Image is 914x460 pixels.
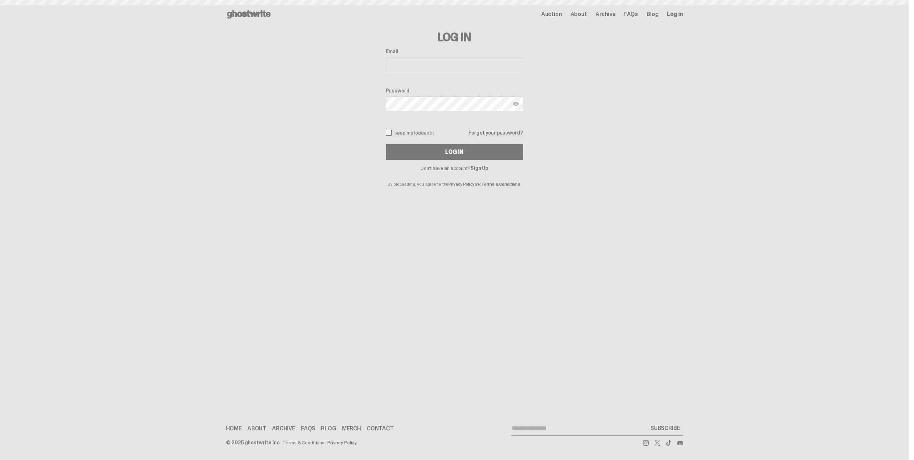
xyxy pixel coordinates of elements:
a: About [571,11,587,17]
div: © 2025 ghostwrite inc [226,440,280,445]
a: Archive [596,11,616,17]
div: Log In [445,149,463,155]
input: Keep me logged in [386,130,392,136]
a: Blog [647,11,658,17]
button: SUBSCRIBE [648,421,683,435]
button: Log In [386,144,523,160]
label: Password [386,88,523,93]
p: By proceeding, you agree to the and . [386,171,523,186]
a: Home [226,426,242,431]
a: Terms & Conditions [482,181,520,187]
a: Contact [367,426,394,431]
a: Merch [342,426,361,431]
a: Sign Up [471,165,488,171]
a: About [247,426,266,431]
a: Blog [321,426,336,431]
a: Privacy Policy [448,181,474,187]
p: Don't have an account? [386,166,523,171]
h3: Log In [386,31,523,43]
a: Privacy Policy [327,440,357,445]
a: FAQs [301,426,315,431]
label: Email [386,49,523,54]
label: Keep me logged in [386,130,434,136]
a: Auction [541,11,562,17]
a: Terms & Conditions [282,440,325,445]
a: Log in [667,11,683,17]
a: Forgot your password? [468,130,523,135]
img: Show password [513,101,519,107]
a: Archive [272,426,295,431]
a: FAQs [624,11,638,17]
